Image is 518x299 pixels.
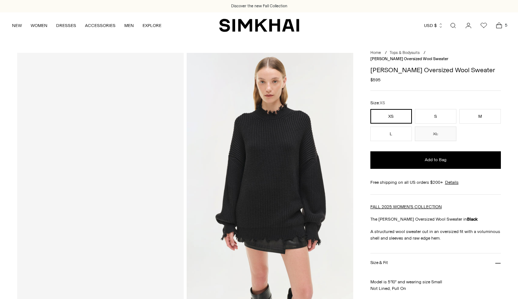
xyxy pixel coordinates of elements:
label: Size: [370,100,385,106]
a: Open cart modal [492,18,506,33]
div: / [424,50,425,56]
span: [PERSON_NAME] Oversized Wool Sweater [370,57,448,61]
a: Go to the account page [461,18,476,33]
a: WOMEN [31,18,47,34]
a: Discover the new Fall Collection [231,3,287,9]
h3: Size & Fit [370,260,388,265]
a: Home [370,50,381,55]
a: MEN [124,18,134,34]
button: XS [370,109,412,124]
button: M [459,109,501,124]
button: USD $ [424,18,443,34]
a: NEW [12,18,22,34]
button: Size & Fit [370,253,501,272]
span: 5 [503,22,509,28]
a: EXPLORE [143,18,161,34]
nav: breadcrumbs [370,50,501,62]
h1: [PERSON_NAME] Oversized Wool Sweater [370,67,501,73]
a: Wishlist [476,18,491,33]
a: Details [445,179,459,186]
a: DRESSES [56,18,76,34]
strong: Black [467,217,478,222]
div: Free shipping on all US orders $200+ [370,179,501,186]
button: Add to Bag [370,151,501,169]
button: S [415,109,456,124]
span: $595 [370,77,381,83]
a: FALL 2025 WOMEN'S COLLECTION [370,204,442,209]
a: Open search modal [446,18,460,33]
div: / [385,50,387,56]
a: SIMKHAI [219,18,299,32]
span: Add to Bag [425,157,447,163]
p: A structured wool sweater cut in an oversized fit with a voluminous shell and sleeves and raw edg... [370,228,501,241]
a: Tops & Bodysuits [390,50,420,55]
button: L [370,127,412,141]
p: The [PERSON_NAME] Oversized Wool Sweater in [370,216,501,222]
button: XL [415,127,456,141]
p: Model is 5'10" and wearing size Small Not Lined, Pull On [370,272,501,292]
span: XS [380,101,385,105]
a: ACCESSORIES [85,18,116,34]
